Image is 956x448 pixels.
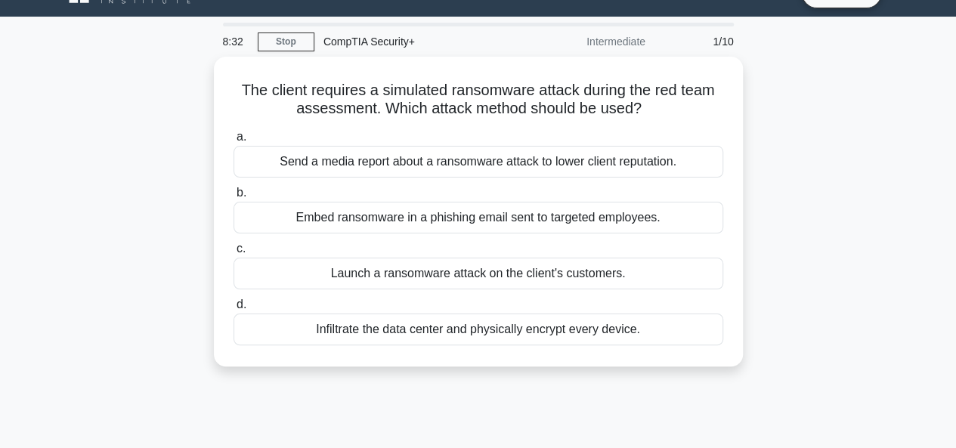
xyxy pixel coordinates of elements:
span: c. [237,242,246,255]
div: Launch a ransomware attack on the client's customers. [234,258,723,289]
span: a. [237,130,246,143]
div: Intermediate [522,26,654,57]
div: CompTIA Security+ [314,26,522,57]
h5: The client requires a simulated ransomware attack during the red team assessment. Which attack me... [232,81,725,119]
div: Embed ransomware in a phishing email sent to targeted employees. [234,202,723,233]
div: 8:32 [214,26,258,57]
span: d. [237,298,246,311]
div: Infiltrate the data center and physically encrypt every device. [234,314,723,345]
a: Stop [258,32,314,51]
div: 1/10 [654,26,743,57]
span: b. [237,186,246,199]
div: Send a media report about a ransomware attack to lower client reputation. [234,146,723,178]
